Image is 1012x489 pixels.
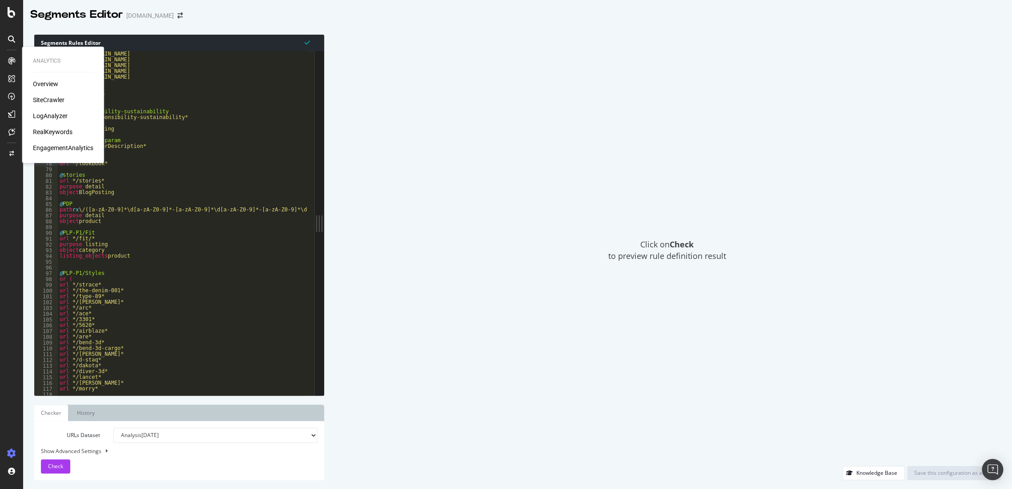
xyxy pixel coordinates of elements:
div: 85 [34,201,58,207]
div: 109 [34,340,58,346]
div: 83 [34,190,58,195]
div: 116 [34,380,58,386]
div: 118 [34,392,58,398]
div: Analytics [33,57,93,65]
label: URLs Dataset [34,428,107,443]
span: Click on to preview rule definition result [608,239,726,262]
div: 105 [34,317,58,322]
div: 79 [34,167,58,172]
div: 98 [34,276,58,282]
div: 112 [34,357,58,363]
div: 111 [34,351,58,357]
div: 97 [34,270,58,276]
div: 106 [34,322,58,328]
div: 115 [34,374,58,380]
div: 94 [34,253,58,259]
div: 107 [34,328,58,334]
div: 93 [34,247,58,253]
div: 113 [34,363,58,369]
div: Show Advanced Settings [34,447,311,455]
div: 80 [34,172,58,178]
div: 100 [34,288,58,294]
a: SiteCrawler [33,95,64,104]
div: Open Intercom Messenger [982,459,1003,480]
div: 104 [34,311,58,317]
div: 101 [34,294,58,299]
div: 82 [34,184,58,190]
div: 117 [34,386,58,392]
div: 78 [34,161,58,167]
a: Overview [33,80,58,88]
div: 87 [34,213,58,219]
div: 96 [34,265,58,270]
a: LogAnalyzer [33,111,68,120]
span: Syntax is valid [305,38,310,47]
div: 99 [34,282,58,288]
div: 114 [34,369,58,374]
div: 95 [34,259,58,265]
div: 92 [34,242,58,247]
button: Check [41,459,70,473]
div: Save this configuration as active [914,469,994,477]
a: RealKeywords [33,127,72,136]
strong: Check [670,239,694,250]
a: EngagementAnalytics [33,143,93,152]
div: 84 [34,195,58,201]
span: Check [48,462,63,470]
div: Segments Editor [30,7,123,22]
div: Segments Rules Editor [34,35,324,51]
div: 90 [34,230,58,236]
div: arrow-right-arrow-left [177,12,183,19]
a: Checker [34,405,68,421]
div: 103 [34,305,58,311]
div: 88 [34,219,58,224]
a: History [70,405,101,421]
a: Knowledge Base [842,469,905,477]
div: [DOMAIN_NAME] [126,11,174,20]
div: 110 [34,346,58,351]
button: Knowledge Base [842,466,905,480]
button: Save this configuration as active [907,466,1001,480]
div: 102 [34,299,58,305]
div: 86 [34,207,58,213]
div: 108 [34,334,58,340]
div: 91 [34,236,58,242]
div: 89 [34,224,58,230]
div: 81 [34,178,58,184]
div: Knowledge Base [856,469,897,477]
